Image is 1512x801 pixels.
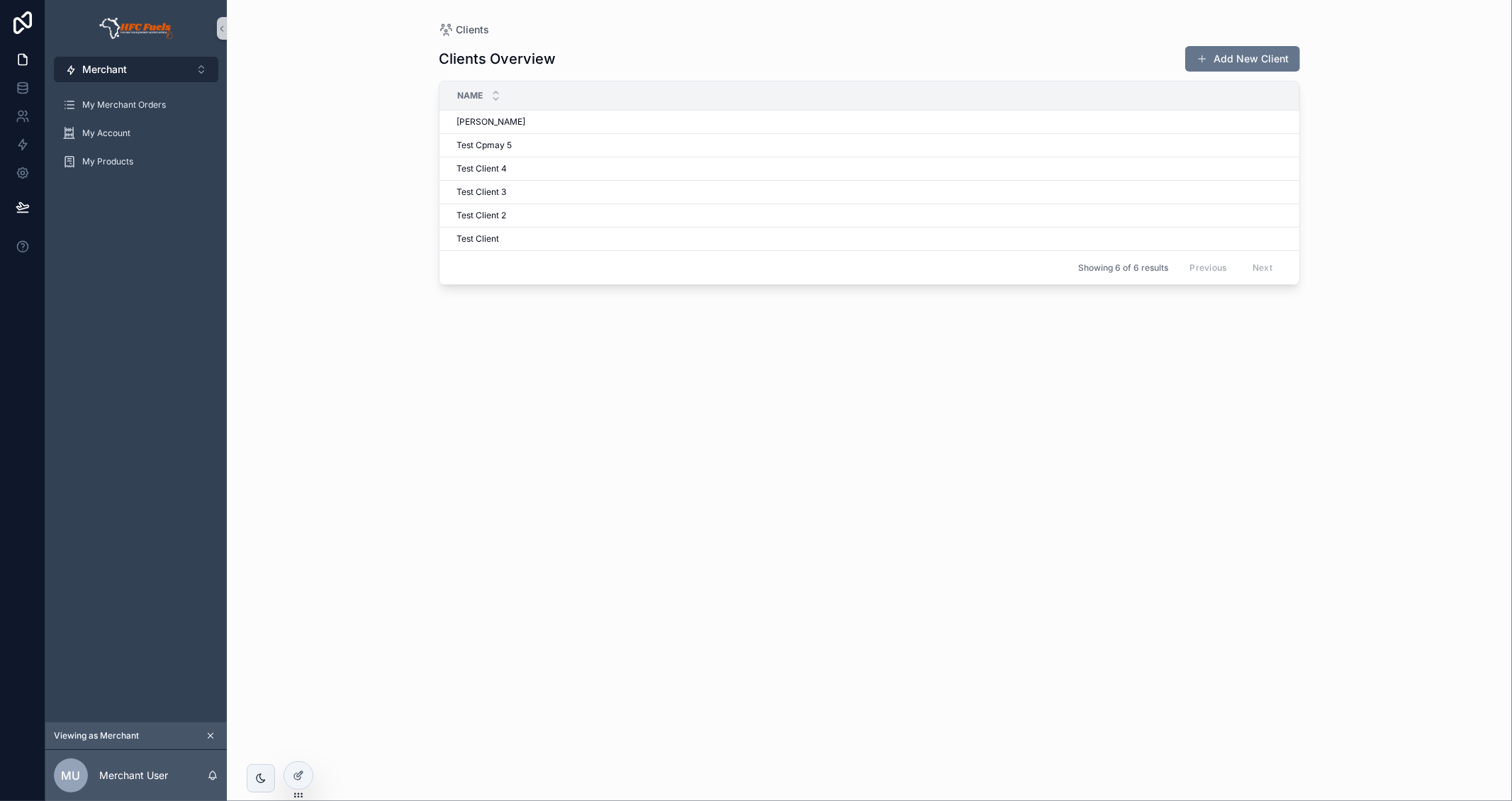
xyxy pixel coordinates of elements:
h1: Clients Overview [439,49,556,69]
span: Clients [456,23,489,37]
span: Merchant [82,62,127,77]
a: Test Client 2 [457,210,1282,221]
span: Test Client [457,233,499,245]
span: Showing 6 of 6 results [1078,262,1168,274]
span: My Account [82,128,130,139]
a: [PERSON_NAME] [457,116,1282,128]
a: My Account [54,121,218,146]
a: Test Client 4 [457,163,1282,174]
span: Test Client 2 [457,210,506,221]
span: Test Client 3 [457,186,506,198]
span: Name [457,90,483,101]
a: My Products [54,149,218,174]
button: Add New Client [1185,46,1300,72]
a: Test Client 3 [457,186,1282,198]
span: Viewing as Merchant [54,730,139,741]
a: Test Cpmay 5 [457,140,1282,151]
span: My Merchant Orders [82,99,166,111]
span: Test Client 4 [457,163,507,174]
span: MU [62,767,81,784]
a: Test Client [457,233,1282,245]
span: [PERSON_NAME] [457,116,525,128]
a: Clients [439,23,489,37]
p: Merchant User [99,768,168,783]
a: My Merchant Orders [54,92,218,118]
span: Test Cpmay 5 [457,140,512,151]
button: Select Button [54,57,218,82]
div: scrollable content [45,82,227,193]
span: My Products [82,156,133,167]
img: App logo [99,17,174,40]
